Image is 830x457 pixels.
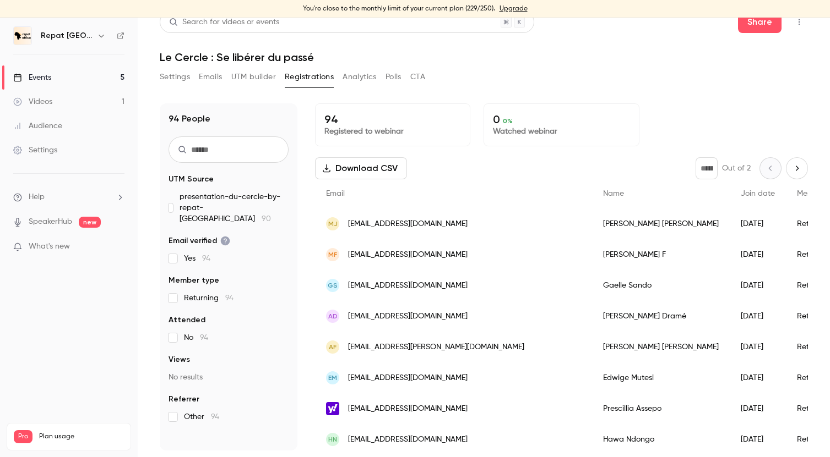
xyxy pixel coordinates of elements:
div: [DATE] [730,424,786,455]
button: Settings [160,68,190,86]
div: Audience [13,120,62,131]
button: Next page [786,157,808,179]
span: UTM Source [169,174,214,185]
span: Plan usage [39,432,124,441]
div: Search for videos or events [169,16,279,28]
div: Gaelle Sando [592,270,730,301]
span: 94 [202,255,210,262]
div: [PERSON_NAME] [PERSON_NAME] [592,332,730,362]
span: GS [328,280,338,290]
span: Name [603,190,624,197]
a: Upgrade [500,4,528,13]
span: Referrer [169,394,199,405]
p: Watched webinar [493,126,630,137]
span: AD [328,311,338,321]
span: new [79,217,101,228]
span: [EMAIL_ADDRESS][DOMAIN_NAME] [348,280,468,291]
span: Email verified [169,235,230,246]
span: Join date [741,190,775,197]
h1: Le Cercle : Se libérer du passé [160,51,808,64]
a: SpeakerHub [29,216,72,228]
span: Views [169,354,190,365]
span: Member type [169,275,219,286]
button: Download CSV [315,157,407,179]
div: [DATE] [730,239,786,270]
span: presentation-du-cercle-by-repat-[GEOGRAPHIC_DATA] [180,191,289,224]
button: Polls [386,68,402,86]
p: No results [169,372,289,383]
span: Email [326,190,345,197]
div: Events [13,72,51,83]
div: [DATE] [730,270,786,301]
div: [DATE] [730,301,786,332]
h1: 94 People [169,112,210,125]
span: [EMAIL_ADDRESS][DOMAIN_NAME] [348,218,468,230]
span: Pro [14,430,32,443]
div: [DATE] [730,393,786,424]
span: Yes [184,253,210,264]
div: Edwige Mutesi [592,362,730,393]
span: MJ [328,219,338,229]
button: CTA [410,68,425,86]
iframe: Noticeable Trigger [111,242,124,252]
span: 94 [225,294,234,302]
p: Registered to webinar [324,126,461,137]
button: Share [738,11,782,33]
div: [DATE] [730,332,786,362]
p: 0 [493,113,630,126]
div: [PERSON_NAME] [PERSON_NAME] [592,208,730,239]
span: No [184,332,208,343]
div: [PERSON_NAME] F [592,239,730,270]
span: Help [29,191,45,203]
button: Emails [199,68,222,86]
span: AF [329,342,337,352]
span: mF [328,250,337,260]
span: [EMAIL_ADDRESS][PERSON_NAME][DOMAIN_NAME] [348,342,524,353]
p: 94 [324,113,461,126]
span: [EMAIL_ADDRESS][DOMAIN_NAME] [348,311,468,322]
div: Videos [13,96,52,107]
div: [DATE] [730,362,786,393]
h6: Repat [GEOGRAPHIC_DATA] [41,30,93,41]
img: Repat Africa [14,27,31,45]
div: Hawa Ndongo [592,424,730,455]
span: HN [328,434,337,444]
span: [EMAIL_ADDRESS][DOMAIN_NAME] [348,403,468,415]
span: EM [328,373,337,383]
span: 94 [211,413,219,421]
span: [EMAIL_ADDRESS][DOMAIN_NAME] [348,434,468,445]
span: [EMAIL_ADDRESS][DOMAIN_NAME] [348,249,468,261]
span: 94 [200,334,208,342]
span: 90 [262,215,271,223]
span: What's new [29,241,70,252]
button: Registrations [285,68,334,86]
button: Analytics [343,68,377,86]
div: Settings [13,145,57,156]
img: yahoo.fr [326,402,339,415]
span: Other [184,411,219,422]
div: [PERSON_NAME] Dramé [592,301,730,332]
div: Prescillia Assepo [592,393,730,424]
div: [DATE] [730,208,786,239]
span: Returning [184,293,234,304]
span: [EMAIL_ADDRESS][DOMAIN_NAME] [348,372,468,384]
span: Attended [169,315,205,326]
li: help-dropdown-opener [13,191,124,203]
span: 0 % [503,117,513,125]
p: Out of 2 [722,163,751,174]
section: facet-groups [169,174,289,422]
button: UTM builder [231,68,276,86]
